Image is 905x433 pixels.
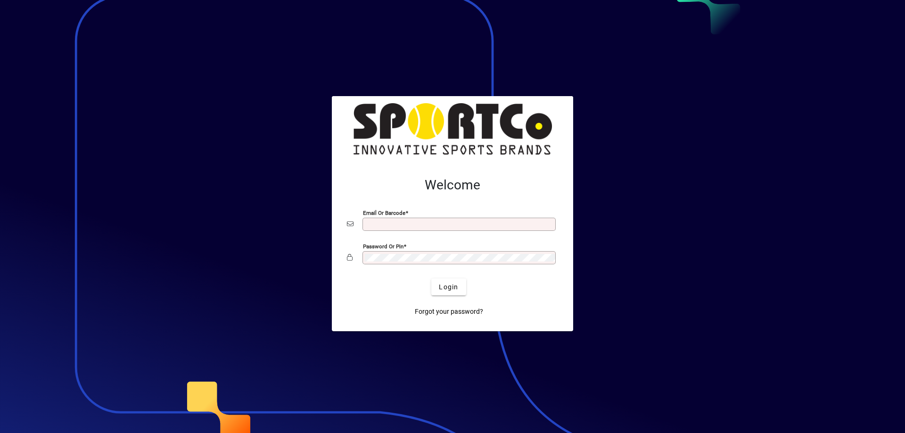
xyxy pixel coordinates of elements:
[363,210,405,216] mat-label: Email or Barcode
[363,243,403,250] mat-label: Password or Pin
[347,177,558,193] h2: Welcome
[411,303,487,320] a: Forgot your password?
[415,307,483,317] span: Forgot your password?
[431,278,466,295] button: Login
[439,282,458,292] span: Login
